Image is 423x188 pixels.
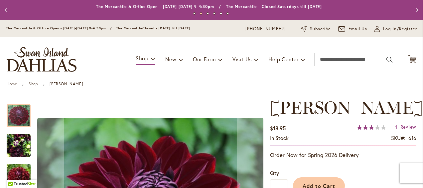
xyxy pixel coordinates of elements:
[7,81,17,86] a: Home
[165,56,176,63] span: New
[301,26,331,32] a: Subscribe
[96,4,322,9] a: The Mercantile & Office Open - [DATE]-[DATE] 9-4:30pm / The Mercantile - Closed Saturdays till [D...
[193,12,196,15] button: 1 of 6
[7,130,31,162] img: KAISHA LEA
[7,127,37,157] div: KAISHA LEA
[270,134,289,142] div: Availability
[270,134,289,141] span: In stock
[226,12,229,15] button: 6 of 6
[270,169,279,176] span: Qty
[245,26,286,32] a: [PHONE_NUMBER]
[193,56,215,63] span: Our Farm
[207,12,209,15] button: 3 of 6
[7,47,76,72] a: store logo
[383,26,417,32] span: Log In/Register
[349,26,367,32] span: Email Us
[270,125,286,132] span: $18.95
[142,26,190,30] span: Closed - [DATE] till [DATE]
[136,55,149,62] span: Shop
[400,124,416,130] span: Review
[410,3,423,17] button: Next
[338,26,367,32] a: Email Us
[395,124,397,130] span: 1
[395,124,416,130] a: 1 Review
[391,134,405,141] strong: SKU
[29,81,38,86] a: Shop
[50,81,83,86] strong: [PERSON_NAME]
[7,98,37,127] div: KAISHA LEA
[408,134,416,142] div: 616
[374,26,417,32] a: Log In/Register
[6,26,142,30] span: The Mercantile & Office Open - [DATE]-[DATE] 9-4:30pm / The Mercantile
[7,157,37,187] div: KAISHA LEA
[200,12,202,15] button: 2 of 6
[310,26,331,32] span: Subscribe
[268,56,299,63] span: Help Center
[270,151,416,159] p: Order Now for Spring 2026 Delivery
[357,125,386,130] div: 60%
[213,12,215,15] button: 4 of 6
[220,12,222,15] button: 5 of 6
[232,56,252,63] span: Visit Us
[5,164,24,183] iframe: Launch Accessibility Center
